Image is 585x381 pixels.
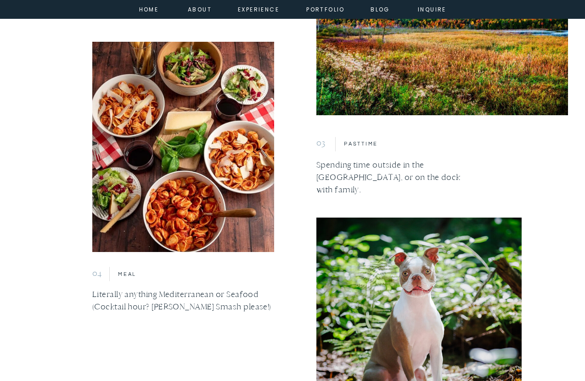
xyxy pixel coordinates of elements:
[118,270,168,280] h3: meal
[316,137,325,150] p: 03
[136,5,161,13] a: home
[316,159,478,185] p: Spending time outside in the [GEOGRAPHIC_DATA], or on the dock with family.
[92,288,277,327] p: Literally anything Mediterranean or Seafood (Cocktail hour? [PERSON_NAME] Smash please!)
[92,267,107,280] p: 04
[306,5,345,13] a: portfolio
[188,5,208,13] a: about
[238,5,275,13] a: experience
[416,5,449,13] a: inquire
[344,140,385,150] h3: pastTime
[364,5,397,13] a: Blog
